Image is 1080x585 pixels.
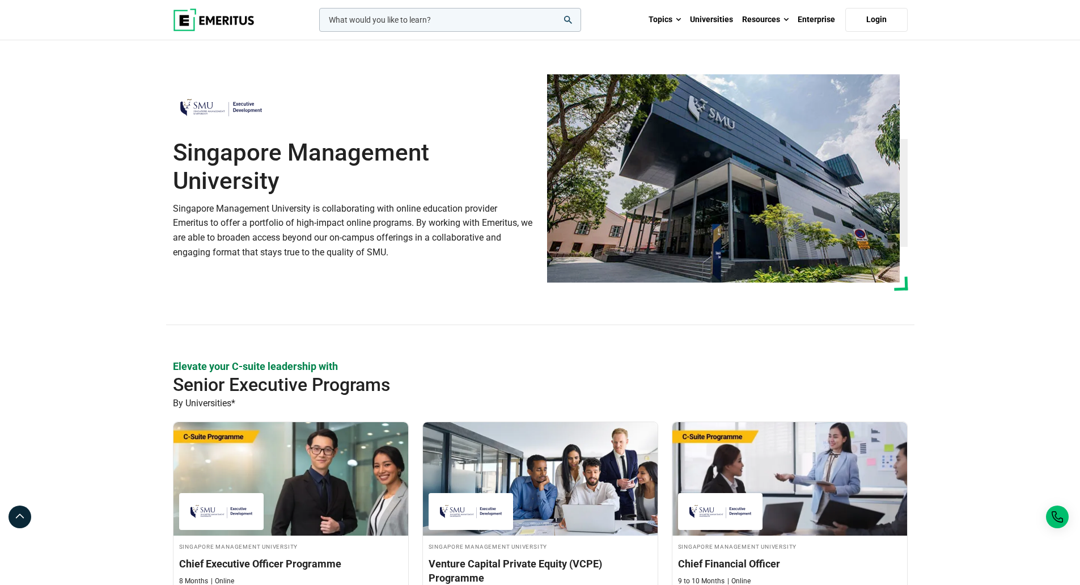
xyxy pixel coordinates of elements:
[423,422,658,536] img: Venture Capital Private Equity (VCPE) Programme | Online Finance Course
[173,91,269,124] img: Singapore Management University
[173,201,533,259] p: Singapore Management University is collaborating with online education provider Emeritus to offer...
[179,541,403,551] h4: Singapore Management University
[684,499,757,524] img: Singapore Management University
[678,557,901,571] h3: Chief Financial Officer
[173,422,408,536] img: Chief Executive Officer Programme | Online Leadership Course
[845,8,908,32] a: Login
[319,8,581,32] input: woocommerce-product-search-field-0
[179,557,403,571] h3: Chief Executive Officer Programme
[434,499,508,524] img: Singapore Management University
[672,422,907,536] img: Chief Financial Officer | Online Leadership Course
[173,359,908,373] p: Elevate your C-suite leadership with
[173,396,908,411] p: By Universities*
[429,557,652,585] h3: Venture Capital Private Equity (VCPE) Programme
[173,138,533,196] h1: Singapore Management University
[185,499,259,524] img: Singapore Management University
[547,74,900,283] img: Singapore Management University
[678,541,901,551] h4: Singapore Management University
[173,373,834,396] h2: Senior Executive Programs
[429,541,652,551] h4: Singapore Management University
